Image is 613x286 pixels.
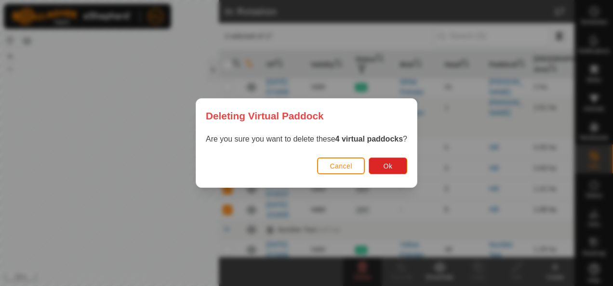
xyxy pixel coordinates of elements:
[206,135,407,143] span: Are you sure you want to delete these ?
[330,162,352,170] span: Cancel
[335,135,403,143] strong: 4 virtual paddocks
[206,108,324,123] span: Deleting Virtual Paddock
[317,157,365,174] button: Cancel
[384,162,393,170] span: Ok
[369,157,407,174] button: Ok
